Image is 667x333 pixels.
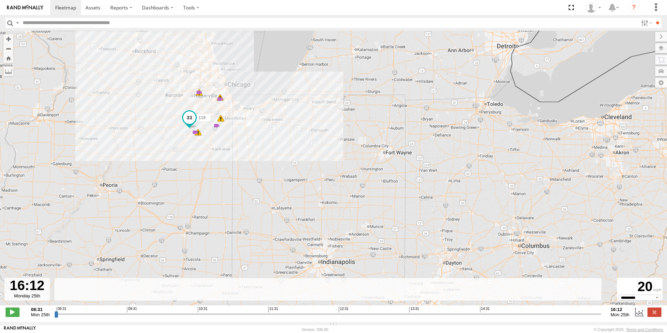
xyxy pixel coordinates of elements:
[31,307,50,312] strong: 08:31
[480,307,490,312] span: 14:31
[268,307,278,312] span: 11:31
[127,307,137,312] span: 09:31
[217,94,224,101] div: 42
[610,307,629,312] strong: 16:12
[31,312,50,317] span: Mon 25th Aug 2025
[3,34,13,44] button: Zoom in
[217,115,224,122] div: 44
[638,18,653,28] label: Search Filter Options
[3,44,13,53] button: Zoom out
[213,122,220,129] div: 13
[3,53,13,63] button: Zoom Home
[15,18,20,28] label: Search Query
[198,307,208,312] span: 10:31
[610,312,629,317] span: Mon 25th Aug 2025
[198,116,205,120] span: 118
[192,129,199,136] div: 32
[626,327,663,332] a: Terms and Conditions
[4,326,36,333] a: Visit our Website
[647,308,661,317] label: Close
[409,307,419,312] span: 13:31
[6,308,20,317] label: Play/Stop
[302,327,328,332] div: Version: 306.00
[57,307,66,312] span: 08:31
[196,89,203,96] div: 14
[3,66,13,76] label: Measure
[618,279,661,295] div: 20
[583,2,604,13] div: Ed Pruneda
[594,327,663,332] div: © Copyright 2025 -
[655,78,667,88] label: Map Settings
[339,307,349,312] span: 12:31
[217,96,224,103] div: 12
[628,2,639,13] i: ?
[7,5,43,10] img: rand-logo.svg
